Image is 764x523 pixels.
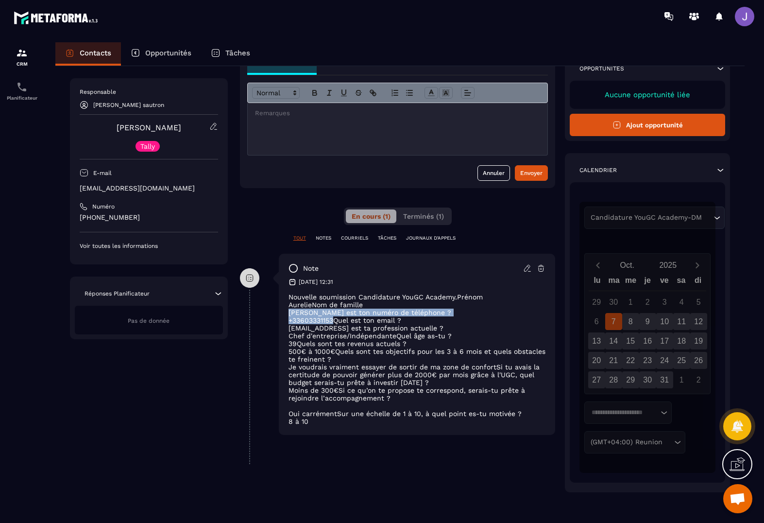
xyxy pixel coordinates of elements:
[579,166,617,174] p: Calendrier
[723,484,752,513] div: Ouvrir le chat
[225,49,250,57] p: Tâches
[289,324,546,332] p: [EMAIL_ADDRESS] est ta profession actuelle ?
[80,242,218,250] p: Voir toutes les informations
[117,123,181,132] a: [PERSON_NAME]
[80,184,218,193] p: [EMAIL_ADDRESS][DOMAIN_NAME]
[289,410,546,418] p: Oui carrémentSur une échelle de 1 à 10, à quel point es-tu motivée ?
[515,165,548,181] button: Envoyer
[2,95,41,101] p: Planificateur
[289,340,546,348] p: 39Quels sont tes revenus actuels ?
[145,49,191,57] p: Opportunités
[80,213,218,222] p: [PHONE_NUMBER]
[293,235,306,242] p: TOUT
[397,209,450,223] button: Terminés (1)
[289,309,546,316] p: [PERSON_NAME] est ton numéro de téléphone ?
[520,168,543,178] div: Envoyer
[55,42,121,66] a: Contacts
[378,235,396,242] p: TÂCHES
[289,301,546,309] p: AurelieNom de famille
[289,332,546,340] p: Chef d'entreprise/IndépendanteQuel âge as-tu ?
[289,348,546,363] p: 500€ à 1000€Quels sont tes objectifs pour les 3 à 6 mois et quels obstacles te freinent ?
[140,143,155,150] p: Tally
[16,47,28,59] img: formation
[579,65,624,72] p: Opportunités
[121,42,201,66] a: Opportunités
[85,290,150,297] p: Réponses Planificateur
[289,386,546,402] p: Moins de 300€Si ce qu’on te propose te correspond, serais-tu prête à rejoindre l’accompagnement ?
[2,40,41,74] a: formationformationCRM
[352,212,390,220] span: En cours (1)
[289,363,546,386] p: Je voudrais vraiment essayer de sortir de ma zone de confortSi tu avais la certitude de pouvoir g...
[346,209,396,223] button: En cours (1)
[406,235,456,242] p: JOURNAUX D'APPELS
[2,61,41,67] p: CRM
[579,90,715,99] p: Aucune opportunité liée
[2,74,41,108] a: schedulerschedulerPlanificateur
[303,264,319,273] p: note
[128,317,170,324] span: Pas de donnée
[289,293,546,301] p: Nouvelle soumission Candidature YouGC Academy.Prénom
[570,114,725,136] button: Ajout opportunité
[289,316,546,324] p: +33603331153Quel est ton email ?
[80,88,218,96] p: Responsable
[289,418,546,425] p: 8 à 10
[16,81,28,93] img: scheduler
[93,102,164,108] p: [PERSON_NAME] sautron
[341,235,368,242] p: COURRIELS
[477,165,510,181] button: Annuler
[93,169,112,177] p: E-mail
[299,278,333,286] p: [DATE] 12:31
[92,203,115,210] p: Numéro
[14,9,101,27] img: logo
[403,212,444,220] span: Terminés (1)
[80,49,111,57] p: Contacts
[201,42,260,66] a: Tâches
[316,235,331,242] p: NOTES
